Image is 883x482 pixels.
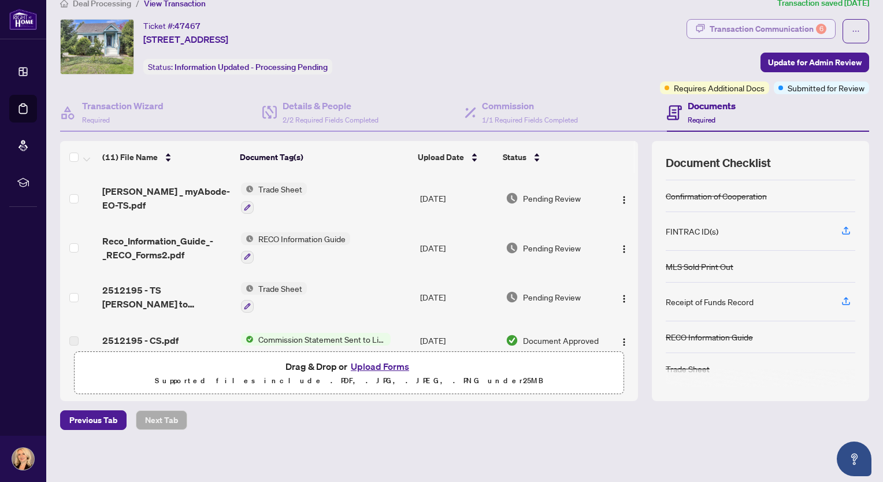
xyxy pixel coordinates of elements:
[254,333,391,346] span: Commission Statement Sent to Listing Brokerage
[666,260,733,273] div: MLS Sold Print Out
[241,183,307,214] button: Status IconTrade Sheet
[82,99,164,113] h4: Transaction Wizard
[506,242,518,254] img: Document Status
[413,141,498,173] th: Upload Date
[102,333,179,347] span: 2512195 - CS.pdf
[506,334,518,347] img: Document Status
[687,19,836,39] button: Transaction Communication6
[760,53,869,72] button: Update for Admin Review
[674,81,765,94] span: Requires Additional Docs
[666,295,754,308] div: Receipt of Funds Record
[816,24,826,34] div: 6
[241,333,254,346] img: Status Icon
[241,282,307,313] button: Status IconTrade Sheet
[98,141,235,173] th: (11) File Name
[666,362,710,375] div: Trade Sheet
[241,183,254,195] img: Status Icon
[175,62,328,72] span: Information Updated - Processing Pending
[837,442,871,476] button: Open asap
[12,448,34,470] img: Profile Icon
[523,242,581,254] span: Pending Review
[69,411,117,429] span: Previous Tab
[283,99,379,113] h4: Details & People
[415,273,501,322] td: [DATE]
[506,291,518,303] img: Document Status
[619,195,629,205] img: Logo
[482,116,578,124] span: 1/1 Required Fields Completed
[143,59,332,75] div: Status:
[768,53,862,72] span: Update for Admin Review
[81,374,617,388] p: Supported files include .PDF, .JPG, .JPEG, .PNG under 25 MB
[503,151,526,164] span: Status
[688,99,736,113] h4: Documents
[498,141,604,173] th: Status
[615,189,633,207] button: Logo
[415,322,501,359] td: [DATE]
[415,223,501,273] td: [DATE]
[666,225,718,238] div: FINTRAC ID(s)
[482,99,578,113] h4: Commission
[788,81,865,94] span: Submitted for Review
[102,151,158,164] span: (11) File Name
[241,282,254,295] img: Status Icon
[283,116,379,124] span: 2/2 Required Fields Completed
[347,359,413,374] button: Upload Forms
[143,19,201,32] div: Ticket #:
[143,32,228,46] span: [STREET_ADDRESS]
[241,232,350,264] button: Status IconRECO Information Guide
[254,282,307,295] span: Trade Sheet
[254,183,307,195] span: Trade Sheet
[415,173,501,223] td: [DATE]
[615,239,633,257] button: Logo
[619,338,629,347] img: Logo
[506,192,518,205] img: Document Status
[666,190,767,202] div: Confirmation of Cooperation
[666,331,753,343] div: RECO Information Guide
[241,333,391,346] button: Status IconCommission Statement Sent to Listing Brokerage
[619,244,629,254] img: Logo
[523,334,599,347] span: Document Approved
[235,141,413,173] th: Document Tag(s)
[60,410,127,430] button: Previous Tab
[241,232,254,245] img: Status Icon
[75,352,624,395] span: Drag & Drop orUpload FormsSupported files include .PDF, .JPG, .JPEG, .PNG under25MB
[9,9,37,30] img: logo
[285,359,413,374] span: Drag & Drop or
[82,116,110,124] span: Required
[102,184,231,212] span: [PERSON_NAME] _ myAbode-EO-TS.pdf
[102,234,231,262] span: Reco_Information_Guide_-_RECO_Forms2.pdf
[710,20,826,38] div: Transaction Communication
[615,288,633,306] button: Logo
[666,155,771,171] span: Document Checklist
[102,283,231,311] span: 2512195 - TS [PERSON_NAME] to review.pdf
[418,151,464,164] span: Upload Date
[136,410,187,430] button: Next Tab
[175,21,201,31] span: 47467
[852,27,860,35] span: ellipsis
[254,232,350,245] span: RECO Information Guide
[523,192,581,205] span: Pending Review
[619,294,629,303] img: Logo
[61,20,133,74] img: IMG-X12151899_1.jpg
[615,331,633,350] button: Logo
[688,116,715,124] span: Required
[523,291,581,303] span: Pending Review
